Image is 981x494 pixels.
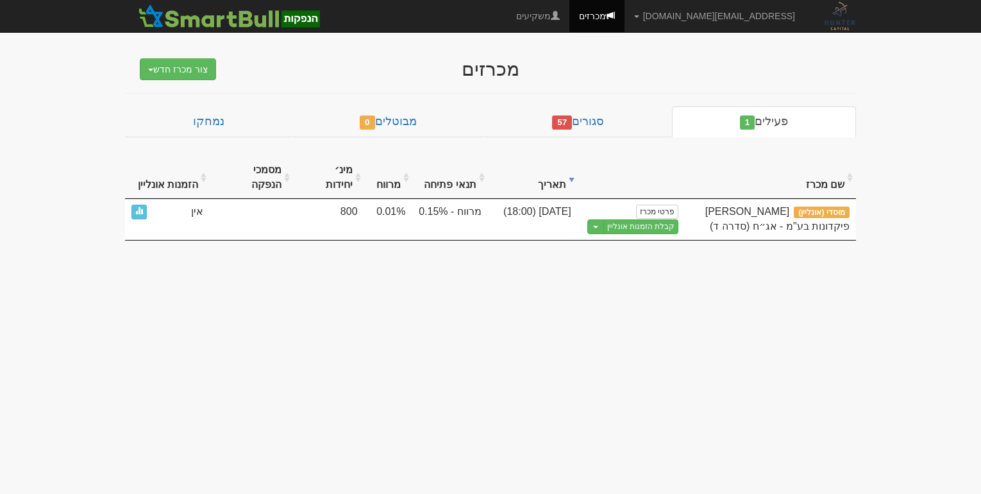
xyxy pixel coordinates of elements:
a: נמחקו [125,106,292,137]
img: SmartBull Logo [135,3,323,29]
span: אביעד פיקדונות בע"מ - אג״ח (סדרה ד) [705,206,850,232]
a: סגורים [484,106,672,137]
a: מבוטלים [292,106,484,137]
span: 0 [360,115,375,130]
span: מוסדי (אונליין) [794,207,850,218]
th: שם מכרז : activate to sort column ascending [685,157,856,200]
div: מכרזים [240,58,741,80]
span: 57 [552,115,572,130]
th: תאריך : activate to sort column ascending [488,157,578,200]
th: הזמנות אונליין : activate to sort column ascending [125,157,210,200]
a: פרטי מכרז [636,205,678,219]
td: 800 [293,199,364,240]
td: 0.01% [364,199,412,240]
a: פעילים [672,106,856,137]
th: תנאי פתיחה : activate to sort column ascending [412,157,488,200]
span: 1 [740,115,755,130]
th: מרווח : activate to sort column ascending [364,157,412,200]
th: מינ׳ יחידות : activate to sort column ascending [293,157,364,200]
td: [DATE] (18:00) [488,199,578,240]
span: אין [191,205,203,219]
th: מסמכי הנפקה : activate to sort column ascending [210,157,293,200]
a: קבלת הזמנות אונליין [603,219,679,234]
td: מרווח - 0.15% [412,199,488,240]
button: צור מכרז חדש [140,58,216,80]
